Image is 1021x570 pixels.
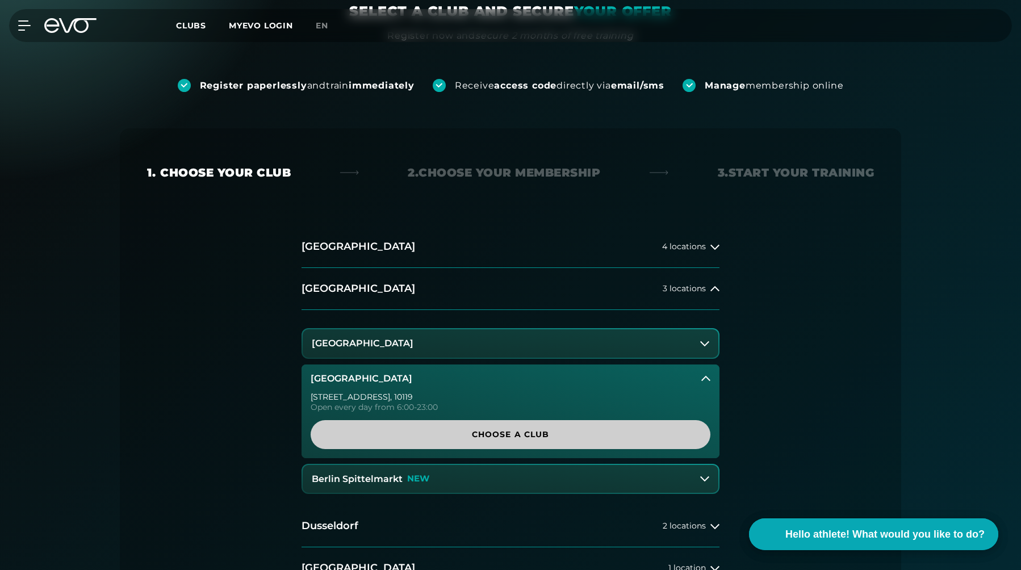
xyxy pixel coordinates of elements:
font: NEW [407,473,429,484]
font: Manage [705,80,746,91]
font: Choose a club [472,429,550,439]
font: 2 [663,521,667,531]
a: MYEVO LOGIN [229,20,293,31]
button: [GEOGRAPHIC_DATA]4 locations [302,226,719,268]
font: Open every day from 6:00-23:00 [311,402,438,412]
font: 2. [408,166,419,179]
font: access code [494,80,556,91]
font: Choose your membership [419,166,600,179]
font: locations [669,241,706,252]
font: , 10119 [390,392,413,402]
font: 1. [147,166,156,179]
font: Hello athlete! What would you like to do? [785,529,985,540]
a: en [316,19,342,32]
button: [GEOGRAPHIC_DATA] [302,364,719,393]
font: Choose your club [160,166,291,179]
button: [GEOGRAPHIC_DATA] [303,329,718,358]
font: Register paperlessly [200,80,307,91]
font: Start your training [729,166,874,179]
font: Berlin Spittelmarkt [312,473,403,484]
button: Hello athlete! What would you like to do? [749,518,998,550]
font: immediately [349,80,415,91]
font: Receive [455,80,495,91]
a: Clubs [176,20,229,31]
font: 4 [662,241,667,252]
a: Choose a club [311,420,710,449]
font: [GEOGRAPHIC_DATA] [311,373,412,384]
font: [GEOGRAPHIC_DATA] [302,240,415,253]
font: [GEOGRAPHIC_DATA] [312,338,413,349]
font: train [326,80,349,91]
button: Berlin SpittelmarktNEW [303,465,718,493]
font: directly via [556,80,611,91]
font: email/sms [611,80,664,91]
button: [GEOGRAPHIC_DATA]3 locations [302,268,719,310]
font: locations [669,521,706,531]
font: 3. [718,166,729,179]
font: en [316,20,328,31]
button: Dusseldorf2 locations [302,505,719,547]
font: and [307,80,326,91]
font: Dusseldorf [302,519,358,532]
font: 3 [663,283,667,294]
font: locations [669,283,706,294]
font: [GEOGRAPHIC_DATA] [302,282,415,295]
font: Clubs [176,20,206,31]
font: [STREET_ADDRESS] [311,392,390,402]
font: membership online [746,80,844,91]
